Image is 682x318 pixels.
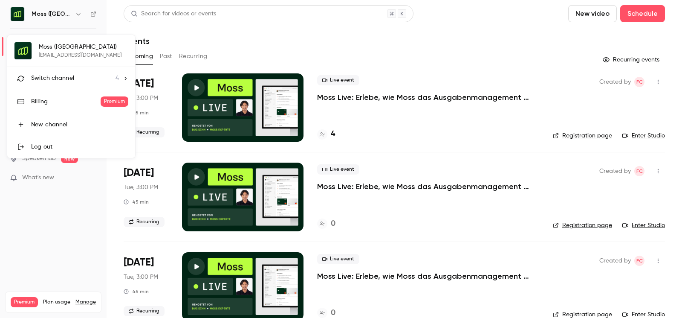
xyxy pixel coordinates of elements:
span: 4 [116,74,119,83]
div: New channel [31,120,128,129]
span: Switch channel [31,74,74,83]
span: Premium [101,96,128,107]
div: Log out [31,143,128,151]
div: Billing [31,97,101,106]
